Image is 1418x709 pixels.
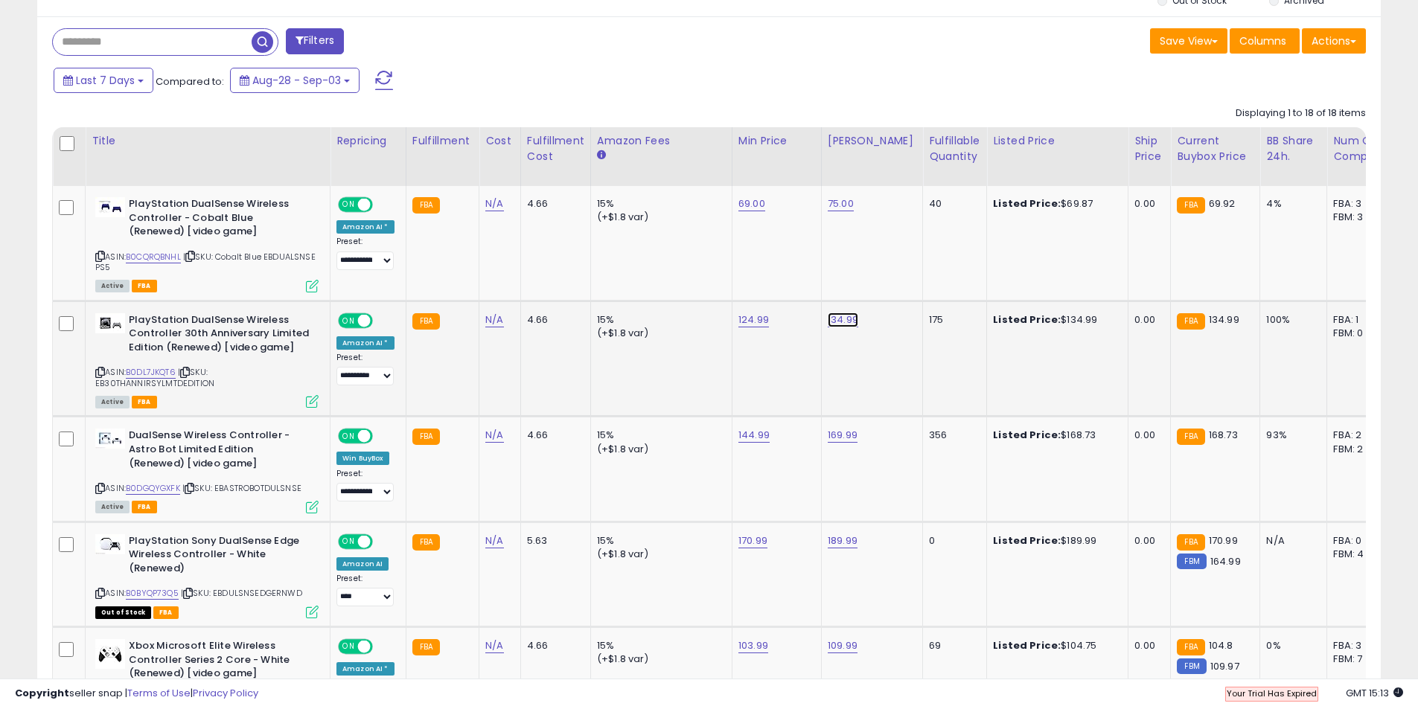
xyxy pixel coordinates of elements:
span: 69.92 [1209,196,1236,211]
div: (+$1.8 var) [597,652,721,666]
div: Amazon AI * [336,662,395,676]
div: 0 [929,534,975,548]
div: Fulfillable Quantity [929,133,980,164]
span: | SKU: EBDULSNSEDGERNWD [181,587,302,599]
a: B0DL7JKQT6 [126,366,176,379]
span: FBA [132,280,157,292]
div: N/A [1266,534,1315,548]
div: 15% [597,197,721,211]
div: Listed Price [993,133,1122,149]
div: FBM: 3 [1333,211,1382,224]
div: 4% [1266,197,1315,211]
span: All listings currently available for purchase on Amazon [95,280,130,292]
strong: Copyright [15,686,69,700]
small: FBA [1177,639,1204,655]
button: Filters [286,28,344,54]
div: FBA: 1 [1333,313,1382,327]
div: (+$1.8 var) [597,211,721,224]
div: 0.00 [1134,197,1159,211]
a: B0BYQP73Q5 [126,587,179,600]
div: 356 [929,429,975,442]
div: 4.66 [527,639,579,652]
small: Amazon Fees. [597,149,606,162]
small: FBA [412,313,440,330]
div: 93% [1266,429,1315,442]
a: 103.99 [738,638,768,653]
a: N/A [485,312,503,327]
div: FBA: 3 [1333,639,1382,652]
small: FBM [1177,554,1206,569]
div: 15% [597,429,721,442]
div: FBM: 7 [1333,652,1382,666]
span: Last 7 Days [76,73,135,88]
small: FBA [1177,313,1204,330]
div: Preset: [336,574,395,607]
span: ON [339,199,358,211]
div: Fulfillment Cost [527,133,584,164]
small: FBA [1177,534,1204,551]
div: seller snap | | [15,687,258,701]
div: BB Share 24h. [1266,133,1320,164]
img: 31s5Ec1t-wL._SL40_.jpg [95,313,125,333]
div: Ship Price [1134,133,1164,164]
div: Min Price [738,133,815,149]
div: FBM: 4 [1333,548,1382,561]
div: $168.73 [993,429,1117,442]
div: ASIN: [95,197,319,291]
div: Preset: [336,469,395,502]
div: 0.00 [1134,639,1159,652]
span: 104.8 [1209,638,1233,652]
span: | SKU: EB30THANNIRSYLMTDEDITION [95,366,214,388]
small: FBA [412,429,440,445]
a: 75.00 [828,196,854,211]
b: PlayStation Sony DualSense Edge Wireless Controller - White (Renewed) [129,534,310,580]
span: | SKU: EBASTROBOTDULSNSE [182,482,301,494]
div: 15% [597,639,721,652]
a: 124.99 [738,312,769,327]
div: 100% [1266,313,1315,327]
div: Current Buybox Price [1177,133,1253,164]
div: ASIN: [95,313,319,407]
a: N/A [485,638,503,653]
span: 170.99 [1209,533,1238,548]
span: | SKU: Cobalt Blue EBDUALSNSE PS5 [95,251,316,273]
b: Xbox Microsoft Elite Wireless Controller Series 2 Core - White (Renewed) [video game] [129,639,310,684]
img: 31tKL-PRBGL._SL40_.jpg [95,534,125,554]
div: Preset: [336,353,395,386]
small: FBA [412,197,440,214]
span: 109.97 [1210,659,1239,673]
img: 41o+er+MQCL._SL40_.jpg [95,429,125,449]
div: 0.00 [1134,429,1159,442]
a: 170.99 [738,533,767,548]
a: Terms of Use [127,686,191,700]
b: PlayStation DualSense Wireless Controller 30th Anniversary Limited Edition (Renewed) [video game] [129,313,310,359]
div: 0% [1266,639,1315,652]
div: (+$1.8 var) [597,443,721,456]
div: (+$1.8 var) [597,548,721,561]
img: 31nd2sYwXhL._SL40_.jpg [95,639,125,669]
a: 109.99 [828,638,857,653]
b: Listed Price: [993,196,1061,211]
div: 15% [597,534,721,548]
a: 69.00 [738,196,765,211]
span: 168.73 [1209,428,1238,442]
div: $134.99 [993,313,1117,327]
div: Win BuyBox [336,452,389,465]
a: N/A [485,428,503,443]
a: B0CQRQBNHL [126,251,181,263]
b: Listed Price: [993,638,1061,652]
span: OFF [371,430,395,443]
span: ON [339,641,358,653]
div: ASIN: [95,429,319,511]
small: FBA [1177,429,1204,445]
div: $104.75 [993,639,1117,652]
span: Your Trial Has Expired [1227,687,1317,699]
img: 31+WbET2f9L._SL40_.jpg [95,197,125,217]
b: DualSense Wireless Controller - Astro Bot Limited Edition (Renewed) [video game] [129,429,310,474]
div: Preset: [336,237,395,270]
small: FBM [1177,658,1206,674]
button: Actions [1302,28,1366,54]
div: 40 [929,197,975,211]
div: 4.66 [527,313,579,327]
span: FBA [153,606,179,619]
